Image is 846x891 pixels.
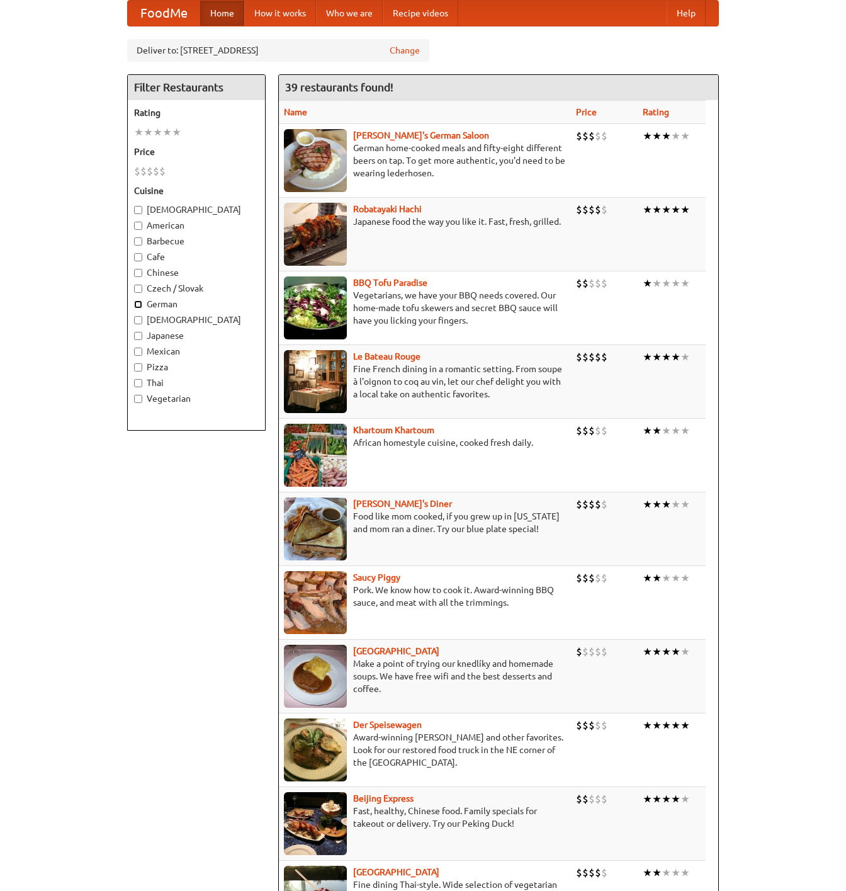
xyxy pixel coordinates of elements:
input: American [134,222,142,230]
p: African homestyle cuisine, cooked fresh daily. [284,436,566,449]
li: $ [601,203,607,217]
li: ★ [652,424,662,438]
li: $ [582,866,589,880]
li: ★ [671,350,680,364]
li: ★ [671,203,680,217]
label: Cafe [134,251,259,263]
input: Thai [134,379,142,387]
li: ★ [134,125,144,139]
li: $ [147,164,153,178]
p: Fast, healthy, Chinese food. Family specials for takeout or delivery. Try our Peking Duck! [284,805,566,830]
li: ★ [643,276,652,290]
li: $ [595,424,601,438]
a: Name [284,107,307,117]
li: ★ [671,497,680,511]
li: ★ [671,866,680,880]
li: ★ [671,129,680,143]
li: ★ [652,792,662,806]
li: $ [595,350,601,364]
li: $ [582,350,589,364]
li: ★ [662,645,671,659]
li: $ [601,645,607,659]
b: [PERSON_NAME]'s German Saloon [353,130,489,140]
li: ★ [144,125,153,139]
li: ★ [680,129,690,143]
label: [DEMOGRAPHIC_DATA] [134,314,259,326]
h5: Price [134,145,259,158]
li: ★ [652,129,662,143]
a: How it works [244,1,316,26]
li: ★ [662,571,671,585]
p: Food like mom cooked, if you grew up in [US_STATE] and mom ran a diner. Try our blue plate special! [284,510,566,535]
li: ★ [662,424,671,438]
label: Pizza [134,361,259,373]
li: ★ [643,203,652,217]
li: ★ [652,571,662,585]
p: Fine French dining in a romantic setting. From soupe à l'oignon to coq au vin, let our chef delig... [284,363,566,400]
label: Japanese [134,329,259,342]
li: $ [582,276,589,290]
li: $ [159,164,166,178]
li: ★ [172,125,181,139]
input: [DEMOGRAPHIC_DATA] [134,316,142,324]
a: Robatayaki Hachi [353,204,422,214]
li: $ [134,164,140,178]
li: ★ [662,129,671,143]
li: $ [595,792,601,806]
a: FoodMe [128,1,200,26]
li: $ [601,718,607,732]
li: ★ [662,276,671,290]
li: ★ [652,203,662,217]
a: Der Speisewagen [353,720,422,730]
b: Le Bateau Rouge [353,351,420,361]
li: ★ [671,424,680,438]
b: [GEOGRAPHIC_DATA] [353,646,439,656]
input: German [134,300,142,309]
a: Price [576,107,597,117]
li: $ [589,203,595,217]
input: Barbecue [134,237,142,246]
a: Rating [643,107,669,117]
li: $ [582,792,589,806]
img: speisewagen.jpg [284,718,347,781]
li: ★ [680,424,690,438]
li: ★ [643,866,652,880]
li: $ [601,792,607,806]
li: $ [601,276,607,290]
b: BBQ Tofu Paradise [353,278,427,288]
b: Khartoum Khartoum [353,425,434,435]
li: ★ [680,718,690,732]
li: $ [582,203,589,217]
li: ★ [652,866,662,880]
li: $ [576,718,582,732]
li: $ [601,571,607,585]
a: Saucy Piggy [353,572,400,582]
li: $ [589,571,595,585]
li: $ [576,497,582,511]
li: $ [589,645,595,659]
li: ★ [652,497,662,511]
h4: Filter Restaurants [128,75,265,100]
li: ★ [662,203,671,217]
li: $ [601,497,607,511]
li: ★ [680,276,690,290]
li: $ [601,129,607,143]
label: [DEMOGRAPHIC_DATA] [134,203,259,216]
li: $ [576,276,582,290]
li: ★ [652,645,662,659]
li: $ [582,424,589,438]
li: ★ [643,792,652,806]
li: ★ [680,866,690,880]
li: $ [576,203,582,217]
li: ★ [662,350,671,364]
li: $ [140,164,147,178]
li: $ [576,571,582,585]
a: [PERSON_NAME]'s Diner [353,499,452,509]
li: $ [589,276,595,290]
p: Award-winning [PERSON_NAME] and other favorites. Look for our restored food truck in the NE corne... [284,731,566,769]
li: ★ [671,792,680,806]
h5: Rating [134,106,259,119]
input: Pizza [134,363,142,372]
a: Home [200,1,244,26]
b: Beijing Express [353,793,414,803]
